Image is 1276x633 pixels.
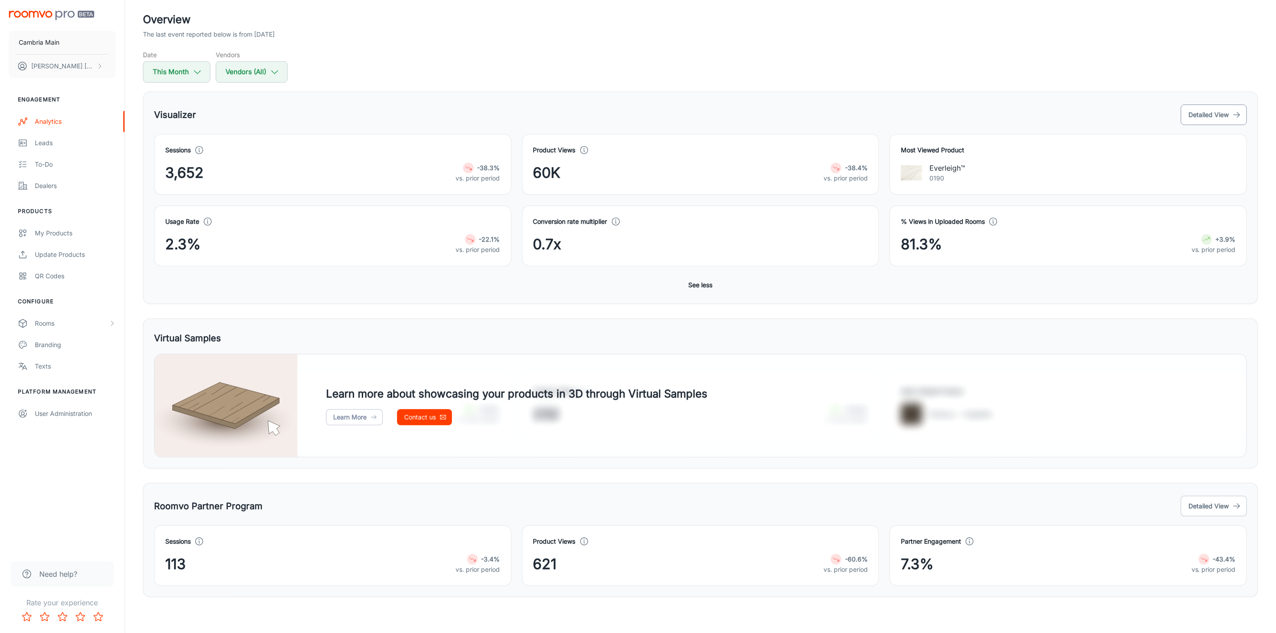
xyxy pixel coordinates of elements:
[397,409,452,425] a: Contact us
[533,537,576,546] h4: Product Views
[35,250,116,260] div: Update Products
[477,164,500,172] strong: -38.3%
[326,409,383,425] a: Learn More
[35,271,116,281] div: QR Codes
[1181,496,1247,516] button: Detailed View
[9,31,116,54] button: Cambria Main
[901,162,922,184] img: Everleigh™
[165,537,191,546] h4: Sessions
[929,163,965,173] p: Everleigh™
[901,537,961,546] h4: Partner Engagement
[533,553,557,575] span: 621
[1213,555,1236,563] strong: -43.4%
[845,555,868,563] strong: -60.6%
[143,12,1258,28] h2: Overview
[479,235,500,243] strong: -22.1%
[154,108,196,122] h5: Visualizer
[35,319,109,328] div: Rooms
[824,173,868,183] p: vs. prior period
[165,162,204,184] span: 3,652
[39,569,77,579] span: Need help?
[901,217,985,226] h4: % Views in Uploaded Rooms
[35,409,116,419] div: User Administration
[143,29,275,39] p: The last event reported below is from [DATE]
[19,38,59,47] p: Cambria Main
[901,145,1236,155] h4: Most Viewed Product
[1216,235,1236,243] strong: +3.9%
[154,499,263,513] h5: Roomvo Partner Program
[901,234,942,255] span: 81.3%
[845,164,868,172] strong: -38.4%
[1192,565,1236,574] p: vs. prior period
[9,54,116,78] button: [PERSON_NAME] [PERSON_NAME]
[89,608,107,626] button: Rate 5 star
[143,61,210,83] button: This Month
[533,217,607,226] h4: Conversion rate multiplier
[71,608,89,626] button: Rate 4 star
[35,228,116,238] div: My Products
[533,234,561,255] span: 0.7x
[901,553,933,575] span: 7.3%
[35,159,116,169] div: To-do
[35,117,116,126] div: Analytics
[35,361,116,371] div: Texts
[456,565,500,574] p: vs. prior period
[154,331,221,345] h5: Virtual Samples
[326,386,707,402] h4: Learn more about showcasing your products in 3D through Virtual Samples
[165,234,201,255] span: 2.3%
[165,145,191,155] h4: Sessions
[456,245,500,255] p: vs. prior period
[35,181,116,191] div: Dealers
[35,340,116,350] div: Branding
[9,11,94,20] img: Roomvo PRO Beta
[54,608,71,626] button: Rate 3 star
[35,138,116,148] div: Leads
[1181,105,1247,125] button: Detailed View
[31,61,94,71] p: [PERSON_NAME] [PERSON_NAME]
[36,608,54,626] button: Rate 2 star
[929,173,965,183] p: 0190
[216,61,288,83] button: Vendors (All)
[18,608,36,626] button: Rate 1 star
[216,50,288,59] h5: Vendors
[143,50,210,59] h5: Date
[165,553,186,575] span: 113
[685,277,716,293] button: See less
[824,565,868,574] p: vs. prior period
[7,597,117,608] p: Rate your experience
[456,173,500,183] p: vs. prior period
[533,162,561,184] span: 60K
[165,217,199,226] h4: Usage Rate
[533,145,576,155] h4: Product Views
[481,555,500,563] strong: -3.4%
[1192,245,1236,255] p: vs. prior period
